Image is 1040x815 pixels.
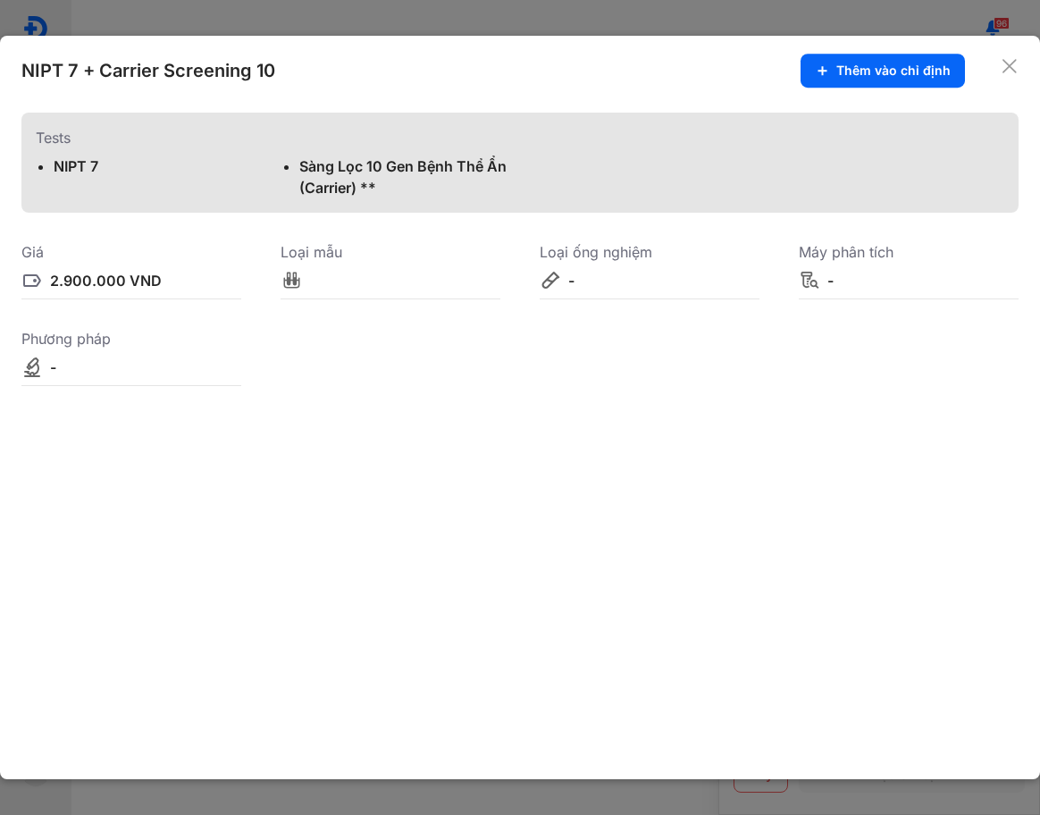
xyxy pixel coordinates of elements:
div: Giá [21,241,241,263]
div: NIPT 7 + Carrier Screening 10 [21,58,275,83]
div: Phương pháp [21,328,241,349]
div: - [568,270,575,291]
div: Tests [36,127,1004,148]
div: Sàng Lọc 10 Gen Bệnh Thể Ẩn (Carrier) ** [299,155,513,198]
div: Loại mẫu [281,241,500,263]
div: Máy phân tích [799,241,1019,263]
div: - [827,270,834,291]
div: NIPT 7 [54,155,267,177]
button: Thêm vào chỉ định [801,54,965,88]
div: Loại ống nghiệm [540,241,759,263]
div: 2.900.000 VND [50,270,162,291]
